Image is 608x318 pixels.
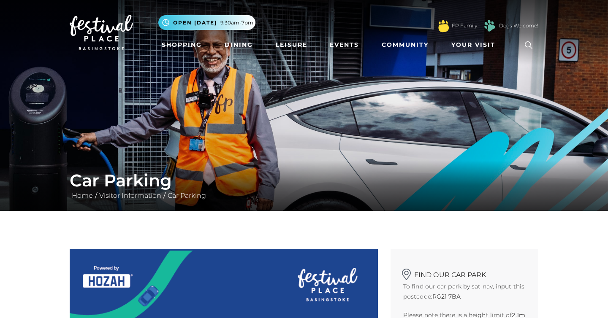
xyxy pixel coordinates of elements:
[272,37,311,53] a: Leisure
[403,281,526,302] p: To find our car park by sat nav, input this postcode:
[97,191,163,199] a: Visitor Information
[158,15,255,30] button: Open [DATE] 9.30am-7pm
[432,293,461,300] strong: RG21 7BA
[378,37,432,53] a: Community
[326,37,362,53] a: Events
[452,22,477,30] a: FP Family
[63,170,545,201] div: / /
[403,266,526,279] h2: Find our car park
[221,37,256,53] a: Dining
[451,40,495,49] span: Your Visit
[220,19,253,27] span: 9.30am-7pm
[173,19,217,27] span: Open [DATE]
[166,191,208,199] a: Car Parking
[448,37,503,53] a: Your Visit
[499,22,538,30] a: Dogs Welcome!
[70,191,95,199] a: Home
[70,15,133,50] img: Festival Place Logo
[70,170,538,191] h1: Car Parking
[158,37,205,53] a: Shopping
